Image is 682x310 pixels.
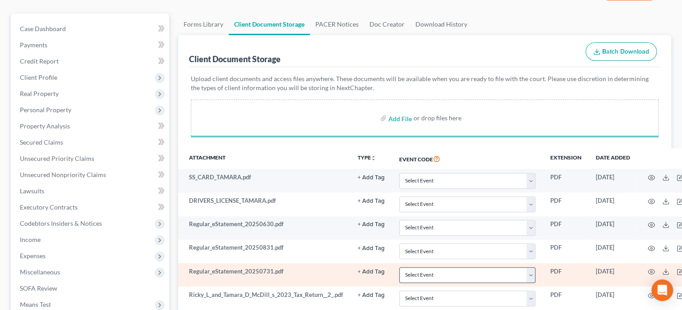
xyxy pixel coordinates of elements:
td: [DATE] [588,263,637,287]
td: PDF [543,169,588,192]
a: Credit Report [13,53,169,69]
a: + Add Tag [358,196,385,205]
span: Credit Report [20,57,59,65]
div: or drop files here [414,114,461,123]
button: + Add Tag [358,246,385,251]
a: PACER Notices [310,14,364,35]
td: [DATE] [588,240,637,263]
th: Extension [543,148,588,169]
th: Event Code [392,148,543,169]
a: Client Document Storage [229,14,310,35]
span: Expenses [20,252,46,260]
span: Real Property [20,90,59,97]
a: Unsecured Nonpriority Claims [13,167,169,183]
button: + Add Tag [358,222,385,228]
a: Case Dashboard [13,21,169,37]
th: Date added [588,148,637,169]
a: + Add Tag [358,220,385,228]
td: Regular_eStatement_20250731.pdf [178,263,350,287]
div: Client Document Storage [189,54,281,64]
span: Case Dashboard [20,25,66,32]
a: Forms Library [178,14,229,35]
td: PDF [543,240,588,263]
span: Means Test [20,301,51,308]
span: Payments [20,41,47,49]
a: + Add Tag [358,243,385,252]
td: SS_CARD_TAMARA.pdf [178,169,350,192]
td: PDF [543,192,588,216]
span: Secured Claims [20,138,63,146]
div: Open Intercom Messenger [651,279,673,301]
td: [DATE] [588,169,637,192]
button: + Add Tag [358,269,385,275]
span: Codebtors Insiders & Notices [20,219,102,227]
a: Unsecured Priority Claims [13,150,169,167]
a: Secured Claims [13,134,169,150]
td: PDF [543,287,588,310]
button: + Add Tag [358,198,385,204]
span: Batch Download [602,48,649,55]
span: SOFA Review [20,284,57,292]
span: Personal Property [20,106,71,114]
p: Upload client documents and access files anywhere. These documents will be available when you are... [191,74,659,92]
a: + Add Tag [358,267,385,276]
button: + Add Tag [358,292,385,298]
td: [DATE] [588,192,637,216]
span: Unsecured Nonpriority Claims [20,171,106,178]
a: Payments [13,37,169,53]
td: PDF [543,216,588,240]
span: Lawsuits [20,187,44,195]
a: Executory Contracts [13,199,169,215]
a: Download History [410,14,473,35]
span: Executory Contracts [20,203,78,211]
a: Property Analysis [13,118,169,134]
i: unfold_more [371,155,376,161]
th: Attachment [178,148,350,169]
td: Ricky_L_and_Tamara_D_McDill_s_2023_Tax_Return__2_.pdf [178,287,350,310]
span: Client Profile [20,73,57,81]
a: SOFA Review [13,280,169,296]
span: Property Analysis [20,122,70,130]
span: Miscellaneous [20,268,60,276]
td: DRIVERS_LICENSE_TAMARA.pdf [178,192,350,216]
td: Regular_eStatement_20250831.pdf [178,240,350,263]
span: Unsecured Priority Claims [20,155,94,162]
button: TYPEunfold_more [358,155,376,161]
a: + Add Tag [358,173,385,182]
td: PDF [543,263,588,287]
td: Regular_eStatement_20250630.pdf [178,216,350,240]
a: + Add Tag [358,291,385,299]
a: Lawsuits [13,183,169,199]
span: Income [20,236,41,243]
button: Batch Download [585,42,657,61]
button: + Add Tag [358,175,385,181]
a: Doc Creator [364,14,410,35]
td: [DATE] [588,216,637,240]
td: [DATE] [588,287,637,310]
